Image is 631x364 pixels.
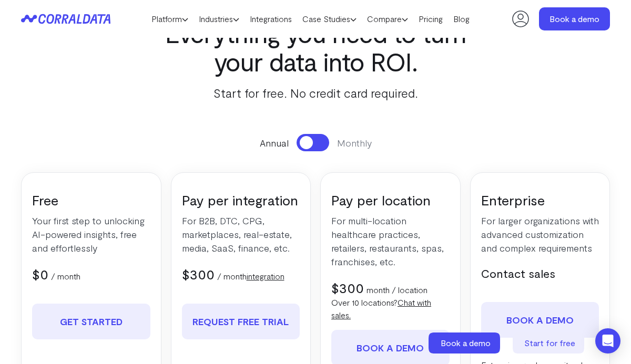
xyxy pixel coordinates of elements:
a: Blog [448,11,475,27]
a: Pricing [413,11,448,27]
h3: Enterprise [481,191,599,209]
a: Platform [146,11,194,27]
span: Monthly [337,136,372,150]
span: Start for free [524,338,575,348]
a: Book a demo [481,302,599,338]
h3: Free [32,191,150,209]
p: Your first step to unlocking AI-powered insights, free and effortlessly [32,214,150,255]
a: Integrations [245,11,297,27]
a: Case Studies [297,11,362,27]
p: month / location [367,284,428,296]
h3: Pay per location [331,191,450,209]
span: Annual [260,136,289,150]
span: Book a demo [441,338,491,348]
a: Compare [362,11,413,27]
span: $0 [32,266,48,282]
a: integration [247,271,284,281]
a: Book a demo [429,332,502,353]
a: Industries [194,11,245,27]
h3: Pay per integration [182,191,300,209]
p: / month [217,270,284,283]
span: $300 [331,279,364,296]
p: Start for free. No credit card required. [145,84,486,102]
p: For larger organizations with advanced customization and complex requirements [481,214,599,255]
a: Get Started [32,304,150,339]
span: $300 [182,266,215,282]
h5: Contact sales [481,265,599,281]
a: Book a demo [539,7,610,30]
p: For multi-location healthcare practices, retailers, restaurants, spas, franchises, etc. [331,214,450,268]
a: REQUEST FREE TRIAL [182,304,300,339]
h3: Everything you need to turn your data into ROI. [145,19,486,76]
a: Start for free [513,332,586,353]
p: Over 10 locations? [331,296,450,321]
p: For B2B, DTC, CPG, marketplaces, real-estate, media, SaaS, finance, etc. [182,214,300,255]
p: / month [51,270,80,283]
div: Open Intercom Messenger [595,328,620,353]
